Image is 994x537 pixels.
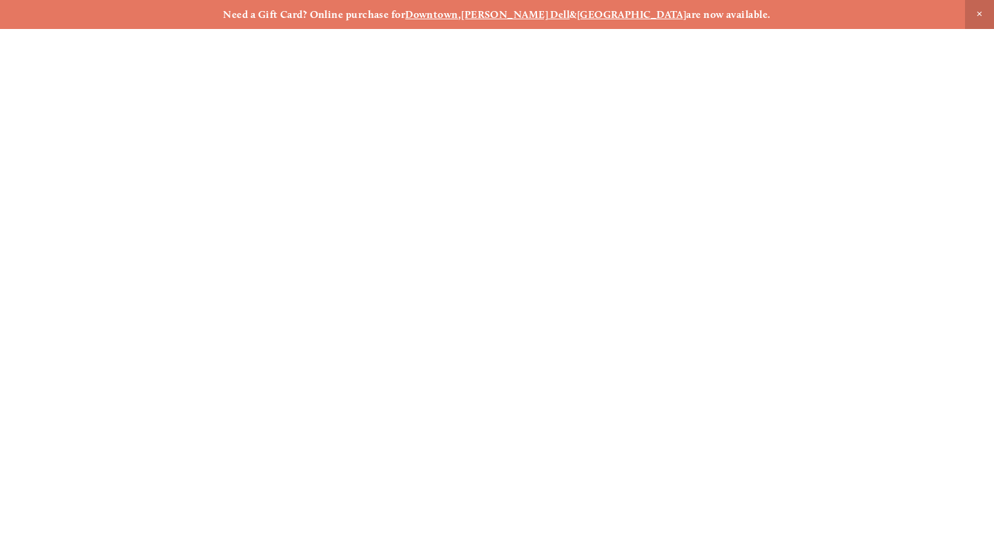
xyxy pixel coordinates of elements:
a: [GEOGRAPHIC_DATA] [577,8,687,21]
strong: are now available. [686,8,770,21]
strong: , [458,8,461,21]
strong: Need a Gift Card? Online purchase for [223,8,405,21]
a: [PERSON_NAME] Dell [461,8,569,21]
strong: & [569,8,576,21]
a: Downtown [405,8,458,21]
